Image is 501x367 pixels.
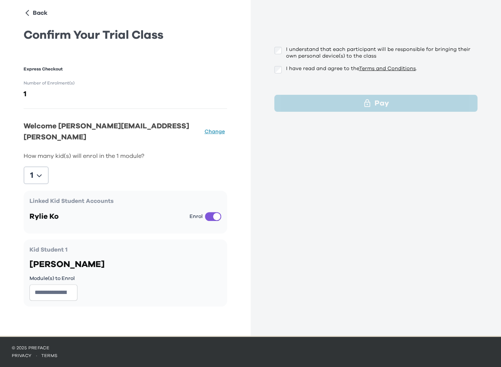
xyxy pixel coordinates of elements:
p: Pay [375,98,389,109]
p: Module(s) to Enrol [29,275,221,282]
button: Pay [274,95,478,112]
p: I understand that each participant will be responsible for bringing their own personal device(s) ... [286,46,478,59]
p: 1 [30,172,34,179]
p: Kid Student 1 [29,245,221,254]
h1: Number of Enrolment(s) [24,80,227,86]
p: Back [33,8,48,17]
a: privacy [12,353,32,358]
a: terms [41,353,58,358]
button: Back [24,7,51,19]
p: Welcome [PERSON_NAME][EMAIL_ADDRESS][PERSON_NAME] [24,121,199,143]
h2: 1 [24,89,227,100]
div: [PERSON_NAME] [29,260,221,269]
p: How many kid(s) will enrol in the 1 module? [24,152,227,160]
p: I have read and agree to the . [286,65,417,72]
p: Enrol [189,213,202,220]
p: Linked Kid Student Accounts [29,197,221,205]
h1: Confirm Your Trial Class [24,28,227,43]
h1: Express Checkout [24,66,227,72]
span: · [32,353,41,358]
a: Terms and Conditions [359,66,416,71]
p: Rylie Ko [29,211,59,222]
button: 1 [24,166,49,184]
p: © 2025 Preface [12,345,489,351]
button: Change [202,128,227,136]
